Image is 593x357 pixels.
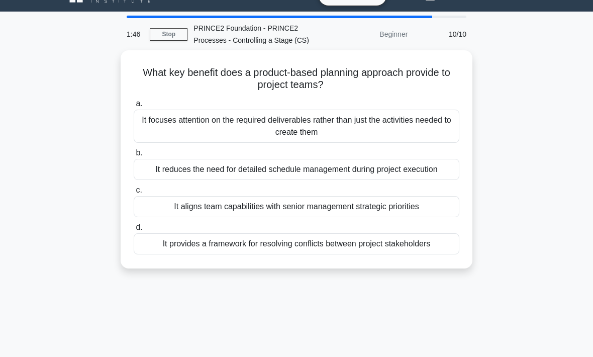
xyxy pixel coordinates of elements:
[133,66,460,92] h5: What key benefit does a product-based planning approach provide to project teams?
[134,233,459,254] div: It provides a framework for resolving conflicts between project stakeholders
[150,28,187,41] a: Stop
[187,18,326,50] div: PRINCE2 Foundation - PRINCE2 Processes - Controlling a Stage (CS)
[136,223,142,231] span: d.
[326,24,414,44] div: Beginner
[121,24,150,44] div: 1:46
[134,196,459,217] div: It aligns team capabilities with senior management strategic priorities
[414,24,472,44] div: 10/10
[136,186,142,194] span: c.
[136,148,142,157] span: b.
[134,159,459,180] div: It reduces the need for detailed schedule management during project execution
[136,99,142,108] span: a.
[134,110,459,143] div: It focuses attention on the required deliverables rather than just the activities needed to creat...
